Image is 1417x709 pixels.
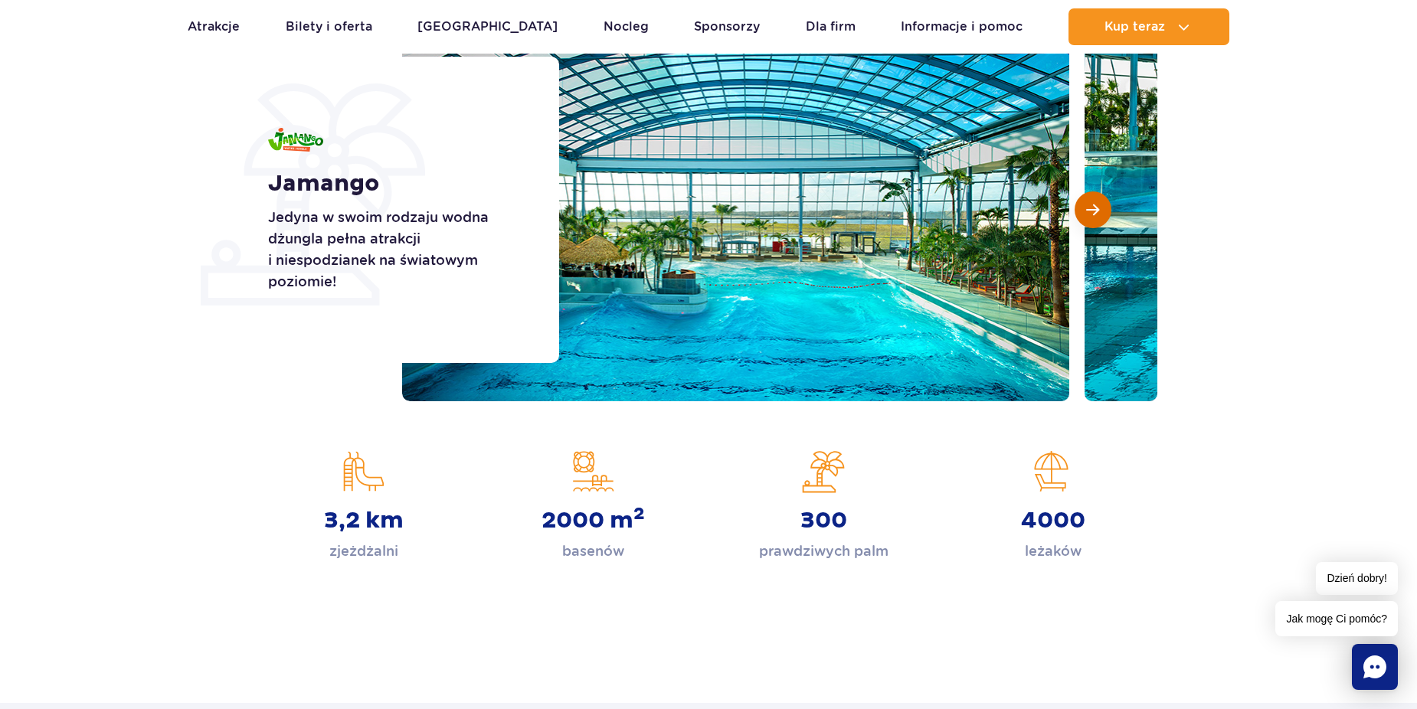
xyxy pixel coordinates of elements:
[800,507,847,534] strong: 300
[1021,507,1085,534] strong: 4000
[694,8,760,45] a: Sponsorzy
[417,8,558,45] a: [GEOGRAPHIC_DATA]
[1075,191,1111,228] button: Następny slajd
[759,541,888,562] p: prawdziwych palm
[1275,601,1398,636] span: Jak mogę Ci pomóc?
[542,507,645,534] strong: 2000 m
[633,503,645,524] sup: 2
[562,541,624,562] p: basenów
[1352,644,1398,690] div: Chat
[1025,541,1082,562] p: leżaków
[268,128,323,152] img: Jamango
[604,8,649,45] a: Nocleg
[1316,562,1398,595] span: Dzień dobry!
[1104,20,1165,34] span: Kup teraz
[329,541,398,562] p: zjeżdżalni
[286,8,372,45] a: Bilety i oferta
[324,507,404,534] strong: 3,2 km
[268,207,525,292] p: Jedyna w swoim rodzaju wodna dżungla pełna atrakcji i niespodzianek na światowym poziomie!
[901,8,1023,45] a: Informacje i pomoc
[1068,8,1229,45] button: Kup teraz
[188,8,240,45] a: Atrakcje
[806,8,856,45] a: Dla firm
[268,170,525,198] h1: Jamango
